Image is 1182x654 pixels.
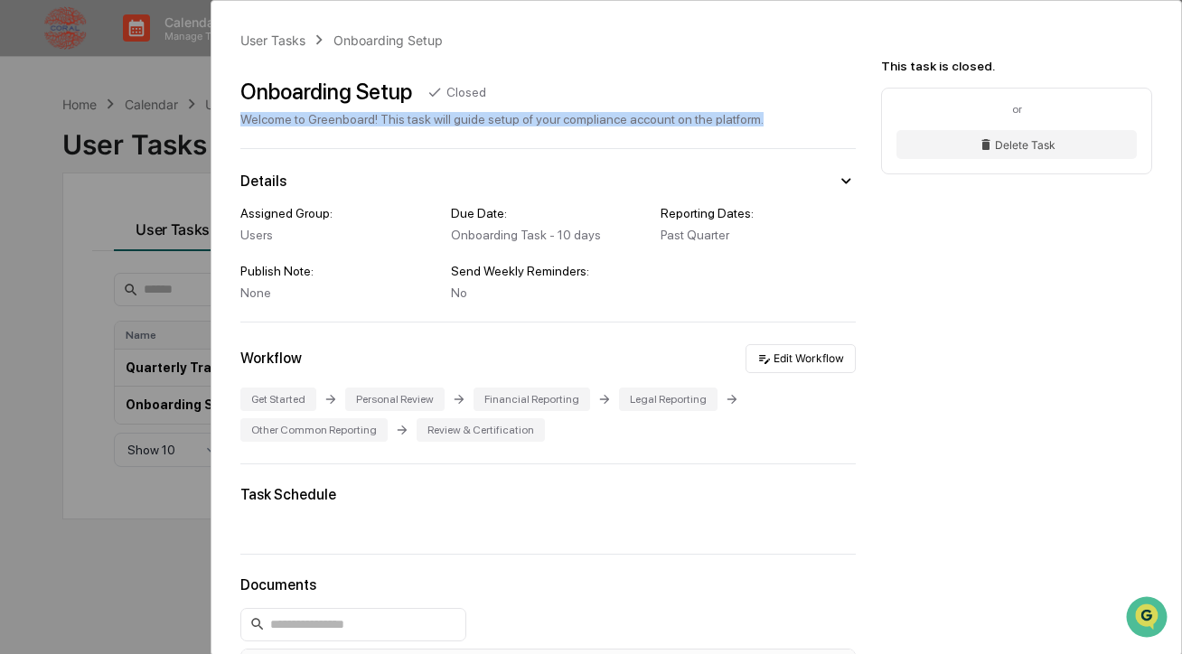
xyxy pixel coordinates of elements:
[11,220,124,253] a: 🖐️Preclearance
[661,206,856,220] div: Reporting Dates:
[451,228,646,242] div: Onboarding Task - 10 days
[474,388,590,411] div: Financial Reporting
[619,388,718,411] div: Legal Reporting
[451,264,646,278] div: Send Weekly Reminders:
[18,264,33,278] div: 🔎
[240,285,436,300] div: None
[240,576,856,593] div: Documents
[345,388,445,411] div: Personal Review
[127,305,219,320] a: Powered byPylon
[417,418,545,442] div: Review & Certification
[307,144,329,165] button: Start new chat
[18,229,33,244] div: 🖐️
[240,33,305,48] div: User Tasks
[240,486,856,503] div: Task Schedule
[746,344,856,373] button: Edit Workflow
[333,33,443,48] div: Onboarding Setup
[240,264,436,278] div: Publish Note:
[61,138,296,156] div: Start new chat
[240,206,436,220] div: Assigned Group:
[896,130,1137,159] button: Delete Task
[240,350,302,367] div: Workflow
[36,228,117,246] span: Preclearance
[240,112,764,126] div: Welcome to Greenboard! This task will guide setup of your compliance account on the platform.
[661,228,856,242] div: Past Quarter
[881,59,1152,73] div: This task is closed.
[61,156,229,171] div: We're available if you need us!
[240,418,388,442] div: Other Common Reporting
[451,206,646,220] div: Due Date:
[240,173,286,190] div: Details
[36,262,114,280] span: Data Lookup
[18,38,329,67] p: How can we help?
[149,228,224,246] span: Attestations
[18,138,51,171] img: 1746055101610-c473b297-6a78-478c-a979-82029cc54cd1
[11,255,121,287] a: 🔎Data Lookup
[240,388,316,411] div: Get Started
[124,220,231,253] a: 🗄️Attestations
[240,228,436,242] div: Users
[446,85,486,99] div: Closed
[896,103,1137,116] div: or
[451,285,646,300] div: No
[180,306,219,320] span: Pylon
[131,229,145,244] div: 🗄️
[240,79,412,105] div: Onboarding Setup
[1124,594,1173,643] iframe: Open customer support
